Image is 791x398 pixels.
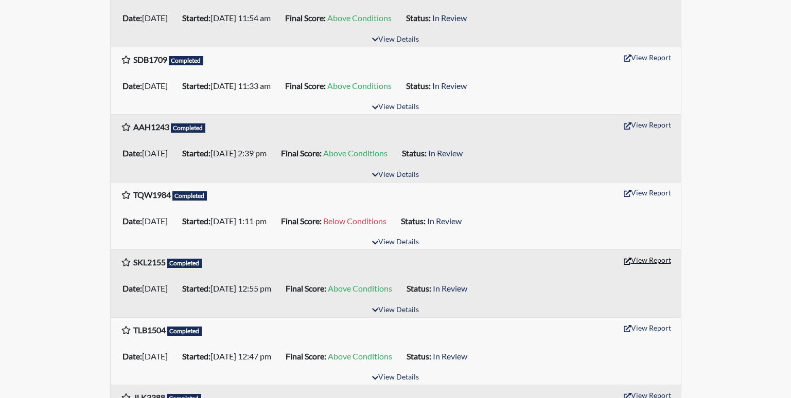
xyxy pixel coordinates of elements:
[433,283,467,293] span: In Review
[323,148,388,158] span: Above Conditions
[401,216,426,226] b: Status:
[118,280,178,297] li: [DATE]
[122,81,142,91] b: Date:
[323,216,386,226] span: Below Conditions
[286,283,326,293] b: Final Score:
[178,280,282,297] li: [DATE] 12:55 pm
[619,320,676,336] button: View Report
[133,190,171,200] b: TQW1984
[133,122,169,132] b: AAH1243
[619,117,676,133] button: View Report
[169,56,204,65] span: Completed
[281,148,322,158] b: Final Score:
[619,185,676,201] button: View Report
[406,13,431,23] b: Status:
[167,327,202,336] span: Completed
[122,148,142,158] b: Date:
[432,13,467,23] span: In Review
[172,191,207,201] span: Completed
[367,303,424,317] button: View Details
[133,257,166,267] b: SKL2155
[178,145,277,161] li: [DATE] 2:39 pm
[407,283,431,293] b: Status:
[182,81,210,91] b: Started:
[118,145,178,161] li: [DATE]
[619,49,676,65] button: View Report
[367,168,424,182] button: View Details
[432,81,467,91] span: In Review
[171,123,206,133] span: Completed
[118,213,178,229] li: [DATE]
[619,252,676,268] button: View Report
[367,236,424,249] button: View Details
[133,325,166,335] b: TLB1504
[367,371,424,385] button: View Details
[285,13,326,23] b: Final Score:
[327,81,392,91] span: Above Conditions
[286,351,326,361] b: Final Score:
[328,351,392,361] span: Above Conditions
[122,283,142,293] b: Date:
[122,216,142,226] b: Date:
[367,100,424,114] button: View Details
[133,55,167,64] b: SDB1709
[118,78,178,94] li: [DATE]
[182,283,210,293] b: Started:
[407,351,431,361] b: Status:
[367,33,424,47] button: View Details
[182,148,210,158] b: Started:
[285,81,326,91] b: Final Score:
[182,351,210,361] b: Started:
[182,216,210,226] b: Started:
[118,348,178,365] li: [DATE]
[328,283,392,293] span: Above Conditions
[122,351,142,361] b: Date:
[428,148,463,158] span: In Review
[182,13,210,23] b: Started:
[433,351,467,361] span: In Review
[167,259,202,268] span: Completed
[281,216,322,226] b: Final Score:
[402,148,427,158] b: Status:
[178,10,281,26] li: [DATE] 11:54 am
[178,78,281,94] li: [DATE] 11:33 am
[178,213,277,229] li: [DATE] 1:11 pm
[122,13,142,23] b: Date:
[178,348,282,365] li: [DATE] 12:47 pm
[427,216,462,226] span: In Review
[406,81,431,91] b: Status:
[327,13,392,23] span: Above Conditions
[118,10,178,26] li: [DATE]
